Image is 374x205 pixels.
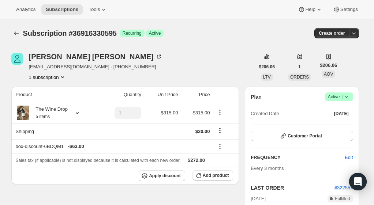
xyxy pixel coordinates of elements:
[319,30,345,36] span: Create order
[195,129,210,134] span: $20.00
[11,87,98,103] th: Product
[251,93,262,100] h2: Plan
[340,152,357,163] button: Edit
[320,62,337,69] span: $206.06
[251,195,266,202] span: [DATE]
[328,93,350,100] span: Active
[329,4,362,15] button: Settings
[340,7,358,12] span: Settings
[139,170,185,181] button: Apply discount
[298,64,301,70] span: 1
[259,64,275,70] span: $206.06
[41,4,83,15] button: Subscriptions
[30,106,68,120] div: The Wine Drop
[324,72,333,77] span: AOV
[330,109,353,119] button: [DATE]
[29,53,162,60] div: [PERSON_NAME] [PERSON_NAME]
[161,110,178,115] span: $315.00
[11,123,98,139] th: Shipping
[68,143,84,150] span: - $63.00
[251,166,284,171] span: Every 3 months
[214,126,226,134] button: Shipping actions
[251,131,353,141] button: Customer Portal
[149,30,161,36] span: Active
[16,158,181,163] span: Sales tax (if applicable) is not displayed because it is calculated with each new order.
[36,114,50,119] small: 5 items
[251,154,345,161] h2: FREQUENCY
[29,63,162,71] span: [EMAIL_ADDRESS][DOMAIN_NAME] · [PHONE_NUMBER]
[294,62,305,72] button: 1
[192,170,233,181] button: Add product
[16,7,35,12] span: Analytics
[203,172,229,178] span: Add product
[341,94,343,100] span: |
[11,53,23,65] span: Hayden Grooms
[251,110,279,117] span: Created Date
[188,157,205,163] span: $272.00
[290,75,309,80] span: ORDERS
[98,87,143,103] th: Quantity
[293,4,327,15] button: Help
[214,108,226,116] button: Product actions
[334,111,349,117] span: [DATE]
[123,30,142,36] span: Recurring
[288,133,322,139] span: Customer Portal
[12,4,40,15] button: Analytics
[334,184,353,191] button: #322552
[16,143,210,150] div: box-discount-6BDQM1
[251,184,334,191] h2: LAST ORDER
[305,7,315,12] span: Help
[23,29,117,37] span: Subscription #36916330595
[263,75,271,80] span: LTV
[11,28,22,38] button: Subscriptions
[46,7,78,12] span: Subscriptions
[345,154,353,161] span: Edit
[349,173,367,190] div: Open Intercom Messenger
[335,196,350,202] span: Fulfilled
[89,7,100,12] span: Tools
[29,73,66,81] button: Product actions
[84,4,112,15] button: Tools
[192,110,210,115] span: $315.00
[255,62,279,72] button: $206.06
[149,173,181,179] span: Apply discount
[143,87,180,103] th: Unit Price
[334,185,353,190] a: #322552
[314,28,349,38] button: Create order
[180,87,212,103] th: Price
